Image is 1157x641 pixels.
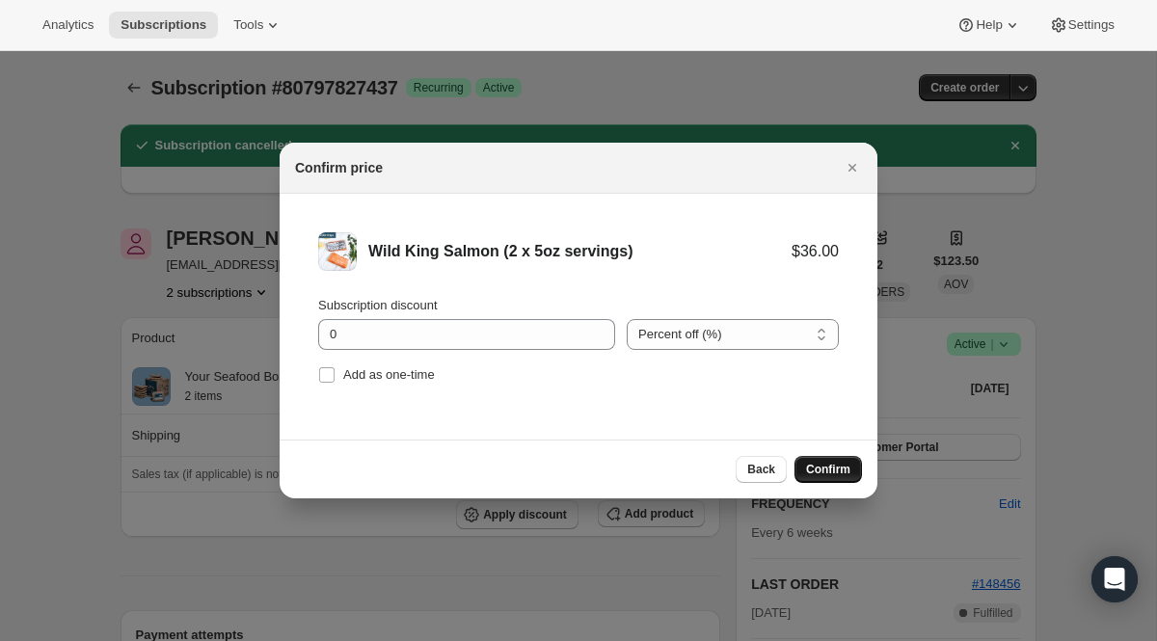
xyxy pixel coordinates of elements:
span: Back [747,462,775,477]
div: Open Intercom Messenger [1091,556,1138,602]
button: Analytics [31,12,105,39]
span: Add as one-time [343,367,435,382]
div: Wild King Salmon (2 x 5oz servings) [368,242,792,261]
h2: Confirm price [295,158,383,177]
span: Settings [1068,17,1115,33]
button: Back [736,456,787,483]
span: Subscription discount [318,298,438,312]
button: Close [839,154,866,181]
span: Subscriptions [121,17,206,33]
img: Wild King Salmon (2 x 5oz servings) [318,232,357,271]
button: Tools [222,12,294,39]
span: Help [976,17,1002,33]
button: Subscriptions [109,12,218,39]
button: Help [945,12,1033,39]
span: Tools [233,17,263,33]
span: Confirm [806,462,850,477]
span: Analytics [42,17,94,33]
div: $36.00 [792,242,839,261]
button: Settings [1037,12,1126,39]
button: Confirm [794,456,862,483]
